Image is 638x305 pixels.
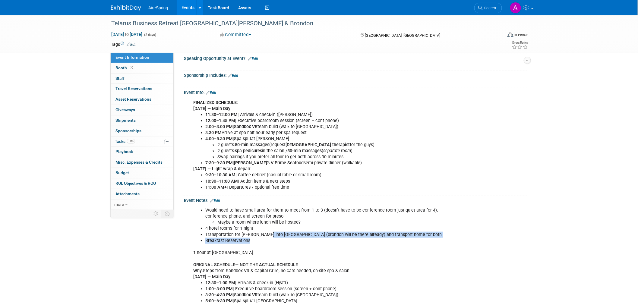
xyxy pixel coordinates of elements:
[323,148,351,153] i: separate room
[235,148,262,153] b: spa pedicures
[205,238,457,244] li: Breakfast Reservations
[206,91,216,95] a: Edit
[286,142,350,147] b: [DEMOGRAPHIC_DATA] therapist
[115,118,136,123] span: Shipments
[111,105,173,115] a: Giveaways
[184,71,527,79] div: Sponsorship Includes:
[111,157,173,168] a: Misc. Expenses & Credits
[127,42,137,47] a: Edit
[205,160,457,166] li: | semi-private dinner (walkable)
[205,232,457,238] li: Transportation for [PERSON_NAME] into [GEOGRAPHIC_DATA] (brondon will be there already) and trans...
[205,286,233,291] b: 1:00–3:00 PM
[115,181,156,186] span: ROI, Objectives & ROO
[205,160,233,165] b: 7:30–9:30 PM
[228,74,238,78] a: Edit
[205,178,457,184] li: | Action items & next steps
[124,32,130,37] span: to
[248,57,258,61] a: Edit
[205,179,238,184] b: 10:30–11:00 AM
[205,184,457,190] li: | Departures / optional free time
[184,88,527,96] div: Event Info:
[510,2,521,14] img: Aila Ortiaga
[115,86,152,91] span: Travel Reservations
[111,189,173,199] a: Attachments
[234,160,304,165] b: [PERSON_NAME]'s V Prime Seafood
[234,136,251,141] b: Spa split
[161,210,174,218] td: Toggle Event Tabs
[111,168,173,178] a: Budget
[205,118,457,124] li: | Executive boardroom session (screen + conf phone)
[205,292,233,297] b: 3:30–4:30 PM
[184,196,527,204] div: Event Notes:
[514,33,529,37] div: In-Person
[193,262,235,267] b: ORIGINAL SCHEDULE
[109,18,493,29] div: Telarus Business Retreat [GEOGRAPHIC_DATA][PERSON_NAME] & Brondon
[115,97,151,102] span: Asset Reservations
[115,76,125,81] span: Staff
[205,280,235,285] b: 12:30–1:00 PM
[205,118,235,123] b: 12:00–1:45 PM
[193,106,230,111] b: [DATE] — Main Day
[235,142,269,147] b: 50-min massages
[111,115,173,126] a: Shipments
[111,200,173,210] a: more
[128,65,134,70] span: Booth not reserved yet
[217,154,457,160] li: Swap pairings if you prefer all four to get both across 90 minutes
[205,280,457,286] li: | Arrivals & check-in (Hyatt)
[217,142,457,148] li: 2 guests: (request for the guys)
[507,32,513,37] img: Format-Inperson.png
[111,178,173,189] a: ROI, Objectives & ROO
[115,170,129,175] span: Budget
[115,128,141,133] span: Sponsorships
[205,124,233,129] b: 2:00–3:00 PM
[235,262,298,267] b: — NOT THE ACTUAL SCHEDULE
[111,147,173,157] a: Playbook
[217,148,457,154] li: 2 guests: in the salon / ( )
[234,292,257,297] b: Sandbox VR
[205,112,238,117] b: 11:30–12:00 PM
[205,292,457,298] li: | team build (walk to [GEOGRAPHIC_DATA])
[127,139,135,143] span: 50%
[205,298,233,303] b: 5:00–6:30 PM
[205,130,457,136] li: Arrive at spa half hour early per spa request
[205,130,222,135] b: 3:30 PM
[115,149,133,154] span: Playbook
[184,54,527,62] div: Speaking Opportunity at Event?:
[111,94,173,105] a: Asset Reservations
[193,274,230,279] b: [DATE] — Main Day
[115,107,135,112] span: Giveaways
[115,160,163,165] span: Misc. Expenses & Credits
[151,210,161,218] td: Personalize Event Tab Strip
[115,139,135,144] span: Tasks
[205,172,235,178] b: 9:30–10:30 AM
[205,225,457,231] li: 4 hotel rooms for 1 night
[205,112,457,118] li: | Arrivals & check-in ([PERSON_NAME])
[210,199,220,203] a: Edit
[512,41,528,44] div: Event Rating
[193,166,251,171] b: [DATE] — Light wrap & depart
[205,136,457,160] li: | at [PERSON_NAME]
[111,41,137,47] td: Tags
[115,191,140,196] span: Attachments
[111,137,173,147] a: Tasks50%
[482,6,496,10] span: Search
[218,32,254,38] button: Committed
[148,5,168,10] span: AireSpring
[474,3,502,13] a: Search
[111,74,173,84] a: Staff
[115,55,149,60] span: Event Information
[234,298,251,303] b: Spa split
[114,202,124,207] span: more
[205,172,457,178] li: | Coffee debrief (casual table or small room)
[111,5,141,11] img: ExhibitDay
[111,126,173,136] a: Sponsorships
[111,52,173,63] a: Event Information
[205,207,457,225] li: Would need to have small area for them to meet from 1 to 3 (doesn't have to be conference room ju...
[111,32,143,37] span: [DATE] [DATE]
[193,268,203,273] b: Why:
[205,286,457,292] li: | Executive boardroom session (screen + conf phone)
[111,63,173,73] a: Booth
[234,124,257,129] b: Sandbox VR
[217,219,457,225] li: Maybe a room where lunch will be hosted?
[111,84,173,94] a: Travel Reservations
